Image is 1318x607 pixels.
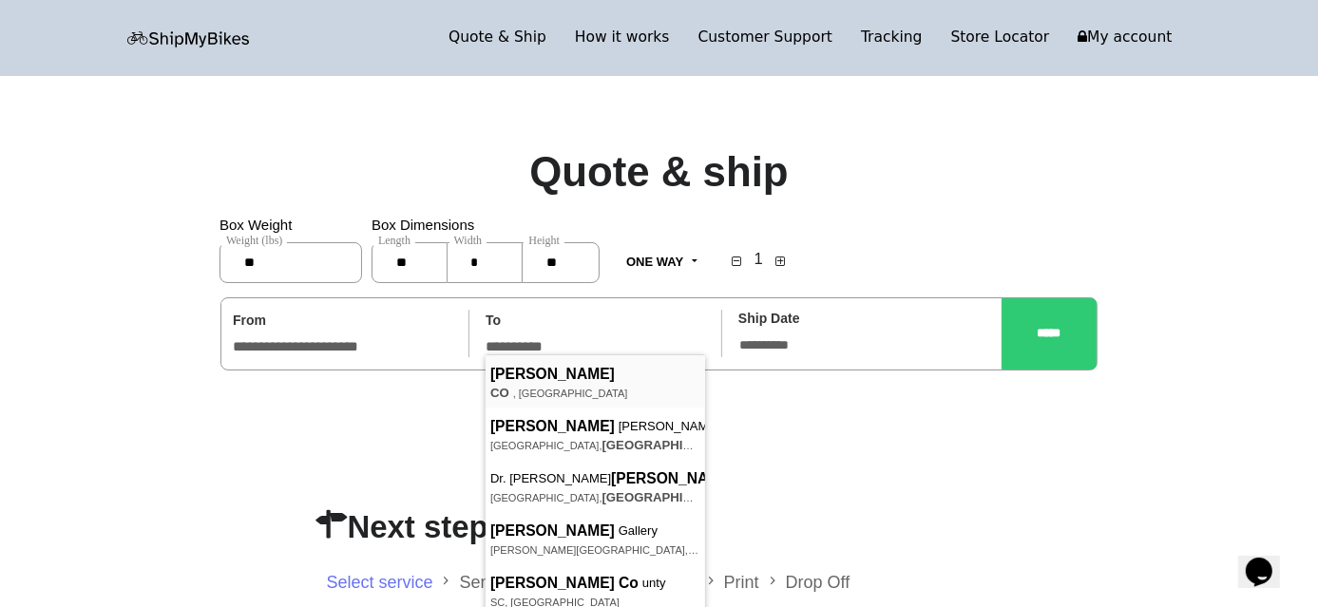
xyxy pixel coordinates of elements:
span: [GEOGRAPHIC_DATA] [602,490,740,504]
span: [GEOGRAPHIC_DATA] [688,542,826,557]
span: [GEOGRAPHIC_DATA], , [US_STATE], [GEOGRAPHIC_DATA], [GEOGRAPHIC_DATA] [490,492,1033,503]
input: Height [522,242,600,283]
li: Print [724,565,786,598]
span: Length [373,234,415,247]
span: Dr. [PERSON_NAME] , MD [490,465,700,488]
span: [PERSON_NAME] [490,365,619,384]
a: Tracking [847,25,937,51]
a: Store Locator [937,25,1064,51]
span: [GEOGRAPHIC_DATA] [602,438,740,452]
label: To [486,309,501,332]
div: Box Weight [220,212,372,297]
a: Quote & Ship [434,25,561,51]
span: unty [490,569,700,593]
iframe: chat widget [1238,531,1299,588]
label: Ship Date [738,307,800,331]
label: From [233,309,266,332]
h2: Next steps [317,508,1002,559]
span: [PERSON_NAME] [611,469,739,488]
span: [PERSON_NAME] [490,417,619,436]
span: Width [449,234,487,247]
a: Customer Support [684,25,848,51]
div: Box Dimensions [372,212,600,297]
input: Width [448,242,523,283]
input: Length [372,242,448,283]
span: [GEOGRAPHIC_DATA], , [US_STATE], [GEOGRAPHIC_DATA], [GEOGRAPHIC_DATA] [490,440,1033,451]
span: [PERSON_NAME] MD [490,412,700,436]
span: Gallery [490,517,700,541]
h1: Quote & ship [529,147,789,198]
li: Drop Off [786,565,850,598]
a: Select service [327,573,433,592]
h4: 1 [750,245,768,269]
span: [PERSON_NAME][GEOGRAPHIC_DATA], , [US_STATE], [GEOGRAPHIC_DATA], [GEOGRAPHIC_DATA] [490,544,1119,556]
span: , [GEOGRAPHIC_DATA] [490,388,627,399]
span: Height [524,234,564,247]
span: [PERSON_NAME] [490,522,619,541]
span: Weight (lbs) [221,234,287,247]
a: My account [1063,25,1186,51]
img: letsbox [127,31,251,47]
li: Sender [460,565,542,598]
a: How it works [561,25,684,51]
span: CO [490,386,513,400]
span: [PERSON_NAME] Co [490,574,642,593]
input: Weight (lbs) [220,242,362,283]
